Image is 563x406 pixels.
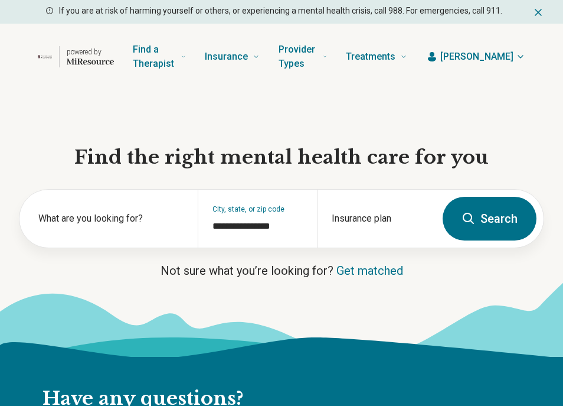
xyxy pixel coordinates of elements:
p: powered by [67,47,114,57]
a: Provider Types [279,33,327,80]
p: If you are at risk of harming yourself or others, or experiencing a mental health crisis, call 98... [59,5,502,17]
h1: Find the right mental health care for you [19,145,544,170]
span: Find a Therapist [133,41,176,72]
a: Find a Therapist [133,33,186,80]
span: Treatments [346,48,395,65]
span: [PERSON_NAME] [440,50,513,64]
button: Dismiss [532,5,544,19]
span: Provider Types [279,41,318,72]
label: What are you looking for? [38,212,184,226]
button: [PERSON_NAME] [426,50,525,64]
a: Insurance [205,33,260,80]
a: Home page [38,38,114,76]
button: Search [443,197,536,241]
a: Treatments [346,33,407,80]
span: Insurance [205,48,248,65]
p: Not sure what you’re looking for? [19,262,544,279]
a: Get matched [336,264,403,278]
